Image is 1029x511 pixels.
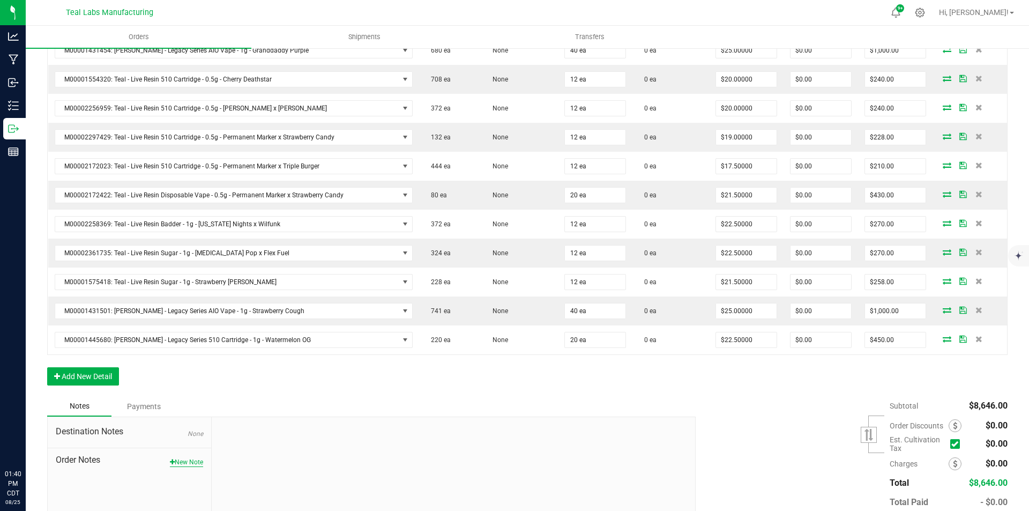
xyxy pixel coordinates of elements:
[8,123,19,134] inline-svg: Outbound
[55,100,413,116] span: NO DATA FOUND
[251,26,477,48] a: Shipments
[55,159,399,174] span: M00002172023: Teal - Live Resin 510 Cartridge - 0.5g - Permanent Marker x Triple Burger
[955,46,971,53] span: Save Order Detail
[971,162,987,168] span: Delete Order Detail
[791,217,851,232] input: 0
[55,274,413,290] span: NO DATA FOUND
[55,303,413,319] span: NO DATA FOUND
[477,26,703,48] a: Transfers
[55,43,399,58] span: M00001431454: [PERSON_NAME] - Legacy Series AIO Vape - 1g - Granddaddy Purple
[955,133,971,139] span: Save Order Detail
[55,42,413,58] span: NO DATA FOUND
[55,130,399,145] span: M00002297429: Teal - Live Resin 510 Cartridge - 0.5g - Permanent Marker x Strawberry Candy
[986,439,1008,449] span: $0.00
[426,105,451,112] span: 372 ea
[487,278,508,286] span: None
[56,454,203,466] span: Order Notes
[487,76,508,83] span: None
[8,54,19,65] inline-svg: Manufacturing
[971,278,987,284] span: Delete Order Detail
[565,303,625,319] input: 0
[639,249,657,257] span: 0 ea
[426,278,451,286] span: 228 ea
[8,31,19,42] inline-svg: Analytics
[955,220,971,226] span: Save Order Detail
[565,101,625,116] input: 0
[426,47,451,54] span: 680 ea
[971,191,987,197] span: Delete Order Detail
[565,130,625,145] input: 0
[426,307,451,315] span: 741 ea
[565,217,625,232] input: 0
[426,336,451,344] span: 220 ea
[865,217,926,232] input: 0
[971,307,987,313] span: Delete Order Detail
[971,75,987,82] span: Delete Order Detail
[716,101,777,116] input: 0
[639,336,657,344] span: 0 ea
[971,249,987,255] span: Delete Order Detail
[55,187,413,203] span: NO DATA FOUND
[188,430,203,438] span: None
[55,303,399,319] span: M00001431501: [PERSON_NAME] - Legacy Series AIO Vape - 1g - Strawberry Cough
[865,43,926,58] input: 0
[55,216,413,232] span: NO DATA FOUND
[8,77,19,88] inline-svg: Inbound
[955,104,971,110] span: Save Order Detail
[716,217,777,232] input: 0
[111,397,176,416] div: Payments
[55,217,399,232] span: M00002258369: Teal - Live Resin Badder - 1g - [US_STATE] Nights x Wilfunk
[955,278,971,284] span: Save Order Detail
[791,332,851,347] input: 0
[791,130,851,145] input: 0
[639,134,657,141] span: 0 ea
[55,72,399,87] span: M00001554320: Teal - Live Resin 510 Cartridge - 0.5g - Cherry Deathstar
[890,435,946,453] span: Est. Cultivation Tax
[66,8,153,17] span: Teal Labs Manufacturing
[8,146,19,157] inline-svg: Reports
[487,336,508,344] span: None
[565,188,625,203] input: 0
[426,220,451,228] span: 372 ea
[639,47,657,54] span: 0 ea
[865,72,926,87] input: 0
[865,130,926,145] input: 0
[950,437,965,451] span: Calculate cultivation tax
[565,159,625,174] input: 0
[716,332,777,347] input: 0
[716,303,777,319] input: 0
[55,71,413,87] span: NO DATA FOUND
[890,421,949,430] span: Order Discounts
[716,43,777,58] input: 0
[969,478,1008,488] span: $8,646.00
[487,220,508,228] span: None
[639,278,657,286] span: 0 ea
[114,32,163,42] span: Orders
[55,246,399,261] span: M00002361735: Teal - Live Resin Sugar - 1g - [MEDICAL_DATA] Pop x Flex Fuel
[716,72,777,87] input: 0
[47,367,119,386] button: Add New Detail
[955,249,971,255] span: Save Order Detail
[565,246,625,261] input: 0
[639,162,657,170] span: 0 ea
[865,275,926,290] input: 0
[971,336,987,342] span: Delete Order Detail
[716,275,777,290] input: 0
[55,129,413,145] span: NO DATA FOUND
[986,420,1008,431] span: $0.00
[55,245,413,261] span: NO DATA FOUND
[890,478,909,488] span: Total
[791,101,851,116] input: 0
[26,26,251,48] a: Orders
[716,159,777,174] input: 0
[55,332,413,348] span: NO DATA FOUND
[487,134,508,141] span: None
[639,105,657,112] span: 0 ea
[791,43,851,58] input: 0
[865,101,926,116] input: 0
[426,162,451,170] span: 444 ea
[334,32,395,42] span: Shipments
[955,75,971,82] span: Save Order Detail
[898,6,903,11] span: 9+
[791,72,851,87] input: 0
